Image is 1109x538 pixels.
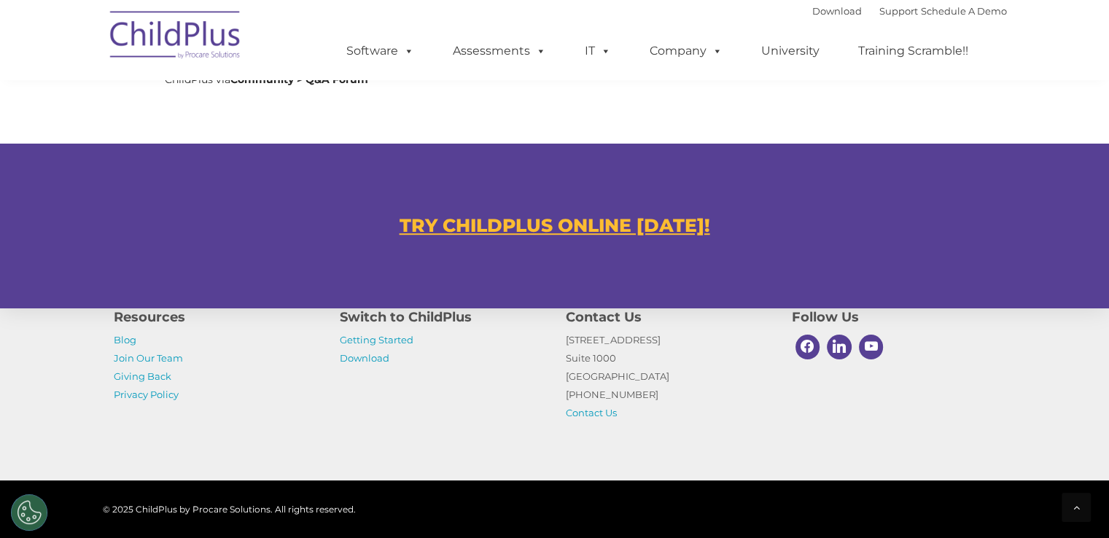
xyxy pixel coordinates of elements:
a: Join Our Team [114,352,183,364]
a: TRY CHILDPLUS ONLINE [DATE]! [400,214,710,236]
a: Download [812,5,862,17]
a: Training Scramble!! [844,36,983,66]
img: ChildPlus by Procare Solutions [103,1,249,74]
a: Assessments [438,36,561,66]
a: Download [340,352,389,364]
span: © 2025 ChildPlus by Procare Solutions. All rights reserved. [103,504,356,515]
button: Cookies Settings [11,494,47,531]
a: Software [332,36,429,66]
p: [STREET_ADDRESS] Suite 1000 [GEOGRAPHIC_DATA] [PHONE_NUMBER] [566,331,770,422]
a: Schedule A Demo [921,5,1007,17]
h4: Resources [114,307,318,327]
a: Giving Back [114,370,171,382]
a: Youtube [855,331,887,363]
a: Getting Started [340,334,413,346]
a: IT [570,36,626,66]
h4: Contact Us [566,307,770,327]
a: Facebook [792,331,824,363]
h4: Switch to ChildPlus [340,307,544,327]
font: | [812,5,1007,17]
a: Linkedin [823,331,855,363]
a: Contact Us [566,407,617,418]
a: Support [879,5,918,17]
a: Blog [114,334,136,346]
a: Company [635,36,737,66]
a: University [747,36,834,66]
h4: Follow Us [792,307,996,327]
a: Privacy Policy [114,389,179,400]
